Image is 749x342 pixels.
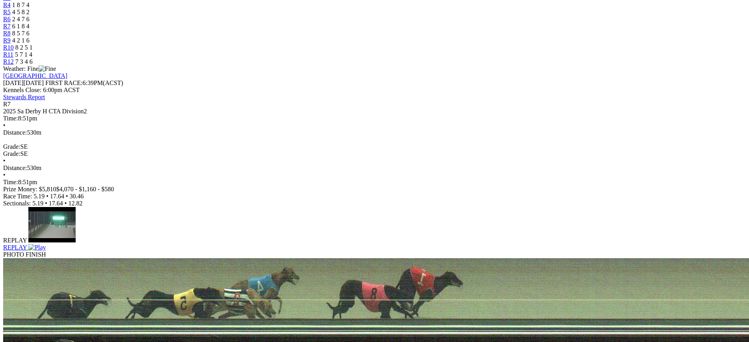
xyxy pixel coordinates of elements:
div: SE [3,143,746,150]
span: • [46,193,48,200]
span: • [45,200,47,207]
a: R5 [3,9,11,15]
span: 6 1 8 4 [12,23,30,30]
span: Time: [3,179,18,185]
a: R10 [3,44,14,51]
span: 8 2 5 1 [15,44,33,51]
span: REPLAY [3,244,27,251]
a: Stewards Report [3,94,45,100]
span: 30.46 [70,193,84,200]
span: 8 5 7 6 [12,30,30,37]
span: 7 3 4 6 [15,58,33,65]
span: 5 7 1 4 [15,51,32,58]
a: R7 [3,23,11,30]
span: • [65,200,67,207]
span: Race Time: [3,193,32,200]
span: Distance: [3,129,27,136]
div: 8:51pm [3,179,746,186]
div: 530m [3,129,746,136]
div: Kennels Close: 6:00pm ACST [3,87,746,94]
span: 6:39PM(ACST) [45,79,123,86]
a: REPLAY Play [3,237,746,251]
span: PHOTO FINISH [3,251,46,258]
span: • [3,172,6,178]
span: Sectionals: [3,200,31,207]
span: Distance: [3,165,27,171]
span: 4 5 8 2 [12,9,30,15]
span: 2 4 7 6 [12,16,30,22]
span: 5.19 [33,193,45,200]
span: • [3,122,6,129]
span: 17.64 [49,200,63,207]
a: R11 [3,51,13,58]
div: 2025 Sa Derby H CTA Division2 [3,108,746,115]
span: 4 2 1 6 [12,37,30,44]
div: SE [3,150,746,157]
span: Weather: Fine [3,65,56,72]
img: Fine [39,65,56,72]
span: 5.19 [32,200,43,207]
span: [DATE] [3,79,24,86]
div: Prize Money: $5,810 [3,186,746,193]
span: Grade: [3,143,20,150]
span: • [3,157,6,164]
img: default.jpg [28,207,76,242]
span: [DATE] [3,79,44,86]
span: 17.64 [50,193,64,200]
a: R12 [3,58,14,65]
a: R9 [3,37,11,44]
a: R8 [3,30,11,37]
img: Play [28,244,46,251]
span: 1 8 7 4 [12,2,30,8]
a: [GEOGRAPHIC_DATA] [3,72,67,79]
span: $4,070 - $1,160 - $580 [56,186,114,192]
span: REPLAY [3,237,27,244]
span: Time: [3,115,18,122]
a: R6 [3,16,11,22]
span: R7 [3,101,11,107]
span: FIRST RACE: [45,79,82,86]
div: 8:51pm [3,115,746,122]
span: Grade: [3,150,20,157]
div: 530m [3,165,746,172]
a: R4 [3,2,11,8]
span: 12.82 [68,200,82,207]
span: • [66,193,68,200]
